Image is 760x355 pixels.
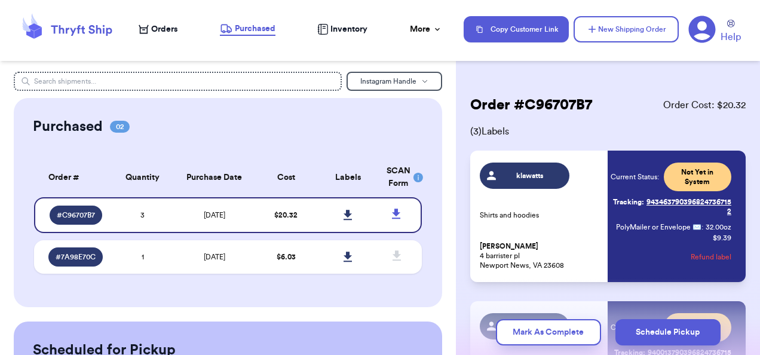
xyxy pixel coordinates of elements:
[671,167,724,186] span: Not Yet in System
[139,23,177,35] a: Orders
[464,16,569,42] button: Copy Customer Link
[470,124,746,139] span: ( 3 ) Labels
[611,192,731,221] a: Tracking:9434637903968247367152
[706,222,731,232] span: 32.00 oz
[574,16,679,42] button: New Shipping Order
[663,98,746,112] span: Order Cost: $ 20.32
[611,172,659,182] span: Current Status:
[496,319,601,345] button: Mark As Complete
[470,96,592,115] h2: Order # C96707B7
[33,117,103,136] h2: Purchased
[410,23,442,35] div: More
[140,212,145,219] span: 3
[480,210,600,220] p: Shirts and hoodies
[360,78,416,85] span: Instagram Handle
[204,212,225,219] span: [DATE]
[277,253,296,261] span: $ 6.03
[616,224,701,231] span: PolyMailer or Envelope ✉️
[387,165,407,190] div: SCAN Form
[14,72,342,91] input: Search shipments...
[721,20,741,44] a: Help
[142,253,144,261] span: 1
[112,158,174,197] th: Quantity
[34,158,112,197] th: Order #
[204,253,225,261] span: [DATE]
[274,212,298,219] span: $ 20.32
[502,171,559,180] span: klawatts
[480,241,600,270] p: 4 barrister pl Newport News, VA 23608
[317,23,367,35] a: Inventory
[701,222,703,232] span: :
[713,233,731,243] p: $ 9.39
[615,319,721,345] button: Schedule Pickup
[57,210,95,220] span: # C96707B7
[721,30,741,44] span: Help
[110,121,130,133] span: 02
[691,244,731,270] button: Refund label
[56,252,96,262] span: # 7A98E70C
[174,158,255,197] th: Purchase Date
[255,158,317,197] th: Cost
[317,158,379,197] th: Labels
[330,23,367,35] span: Inventory
[220,23,275,36] a: Purchased
[235,23,275,35] span: Purchased
[347,72,442,91] button: Instagram Handle
[480,242,538,251] span: [PERSON_NAME]
[151,23,177,35] span: Orders
[613,197,644,207] span: Tracking:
